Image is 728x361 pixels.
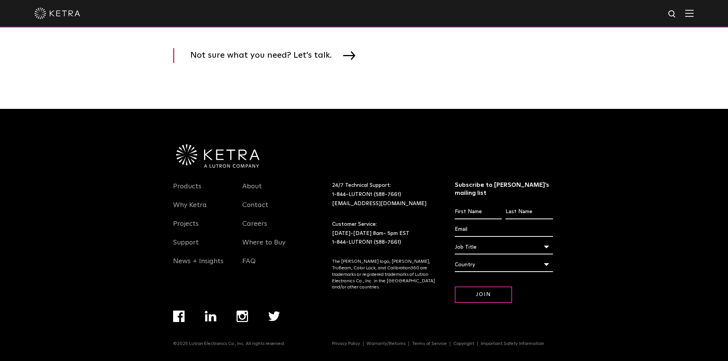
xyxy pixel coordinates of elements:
div: Country [455,257,553,272]
a: Copyright [450,342,478,346]
a: Warranty/Returns [363,342,409,346]
a: Important Safety Information [478,342,547,346]
a: Projects [173,220,199,237]
input: Join [455,287,512,303]
a: Careers [242,220,267,237]
input: First Name [455,205,502,219]
img: Hamburger%20Nav.svg [685,10,694,17]
a: FAQ [242,257,256,275]
a: Contact [242,201,268,219]
img: facebook [173,311,185,322]
a: Privacy Policy [329,342,363,346]
a: 1-844-LUTRON1 (588-7661) [332,240,401,245]
a: Terms of Service [409,342,450,346]
a: Support [173,238,199,256]
p: The [PERSON_NAME] logo, [PERSON_NAME], TruBeam, Color Lock, and Calibration360 are trademarks or ... [332,259,436,291]
a: Where to Buy [242,238,285,256]
p: ©2025 Lutron Electronics Co., Inc. All rights reserved. [173,341,285,346]
input: Last Name [506,205,553,219]
div: Job Title [455,240,553,254]
div: Navigation Menu [173,311,300,341]
a: Why Ketra [173,201,207,219]
span: Not sure what you need? Let's talk. [190,48,343,63]
img: arrow [343,51,355,60]
img: instagram [237,311,248,322]
a: About [242,182,262,200]
a: Products [173,182,201,200]
p: 24/7 Technical Support: [332,181,436,208]
a: Not sure what you need? Let's talk. [173,48,365,63]
img: ketra-logo-2019-white [34,8,80,19]
input: Email [455,222,553,237]
h3: Subscribe to [PERSON_NAME]’s mailing list [455,181,553,197]
a: 1-844-LUTRON1 (588-7661) [332,192,401,197]
img: search icon [668,10,677,19]
img: twitter [268,311,280,321]
div: Navigation Menu [242,181,300,275]
img: Ketra-aLutronCo_White_RGB [176,144,259,168]
a: [EMAIL_ADDRESS][DOMAIN_NAME] [332,201,426,206]
div: Navigation Menu [332,341,555,346]
img: linkedin [205,311,217,322]
a: News + Insights [173,257,224,275]
p: Customer Service: [DATE]-[DATE] 8am- 5pm EST [332,220,436,247]
div: Navigation Menu [173,181,231,275]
